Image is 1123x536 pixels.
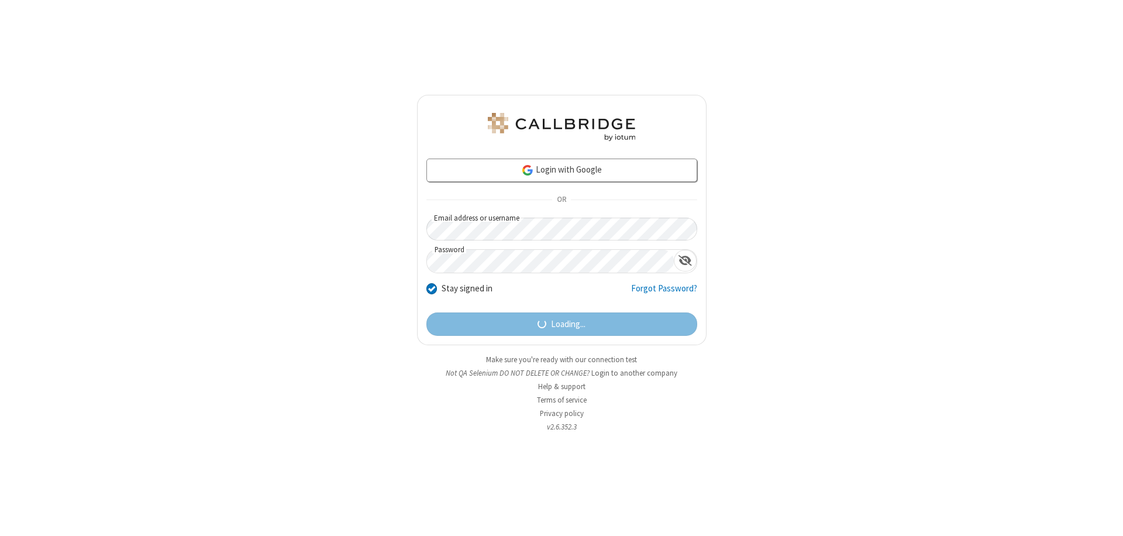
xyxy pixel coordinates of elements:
input: Password [427,250,674,273]
a: Terms of service [537,395,587,405]
button: Login to another company [591,367,677,379]
span: OR [552,192,571,208]
label: Stay signed in [442,282,492,296]
button: Loading... [426,312,697,336]
img: QA Selenium DO NOT DELETE OR CHANGE [485,113,638,141]
a: Make sure you're ready with our connection test [486,355,637,365]
a: Privacy policy [540,408,584,418]
img: google-icon.png [521,164,534,177]
a: Login with Google [426,159,697,182]
div: Show password [674,250,697,272]
span: Loading... [551,318,585,331]
a: Forgot Password? [631,282,697,304]
input: Email address or username [426,218,697,240]
a: Help & support [538,382,585,391]
li: Not QA Selenium DO NOT DELETE OR CHANGE? [417,367,707,379]
li: v2.6.352.3 [417,421,707,432]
